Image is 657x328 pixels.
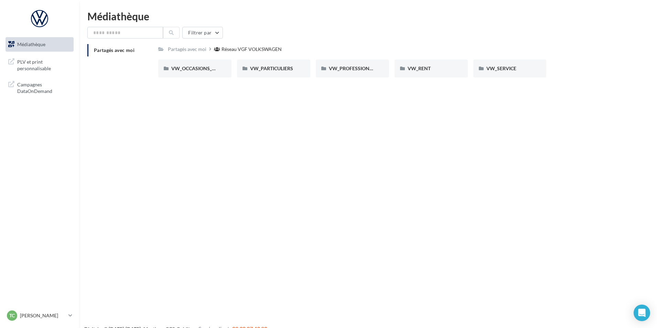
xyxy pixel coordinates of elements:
[9,312,15,319] span: TC
[168,46,206,53] div: Partagés avec moi
[486,65,516,71] span: VW_SERVICE
[20,312,66,319] p: [PERSON_NAME]
[171,65,239,71] span: VW_OCCASIONS_GARANTIES
[17,41,45,47] span: Médiathèque
[250,65,293,71] span: VW_PARTICULIERS
[329,65,381,71] span: VW_PROFESSIONNELS
[222,46,282,53] div: Réseau VGF VOLKSWAGEN
[6,309,74,322] a: TC [PERSON_NAME]
[17,57,71,72] span: PLV et print personnalisable
[4,54,75,75] a: PLV et print personnalisable
[4,77,75,97] a: Campagnes DataOnDemand
[182,27,223,39] button: Filtrer par
[408,65,431,71] span: VW_RENT
[4,37,75,52] a: Médiathèque
[17,80,71,95] span: Campagnes DataOnDemand
[87,11,649,21] div: Médiathèque
[94,47,134,53] span: Partagés avec moi
[634,305,650,321] div: Open Intercom Messenger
